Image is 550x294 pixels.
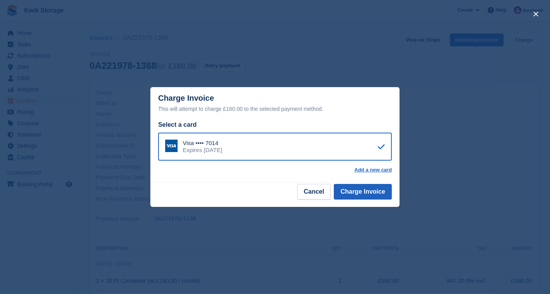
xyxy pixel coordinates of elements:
[297,184,331,199] button: Cancel
[183,147,222,154] div: Expires [DATE]
[165,140,178,152] img: Visa Logo
[354,167,392,173] a: Add a new card
[183,140,222,147] div: Visa •••• 7014
[530,8,542,20] button: close
[334,184,392,199] button: Charge Invoice
[158,120,392,129] div: Select a card
[158,104,392,114] div: This will attempt to charge £160.00 to the selected payment method.
[158,94,392,114] div: Charge Invoice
